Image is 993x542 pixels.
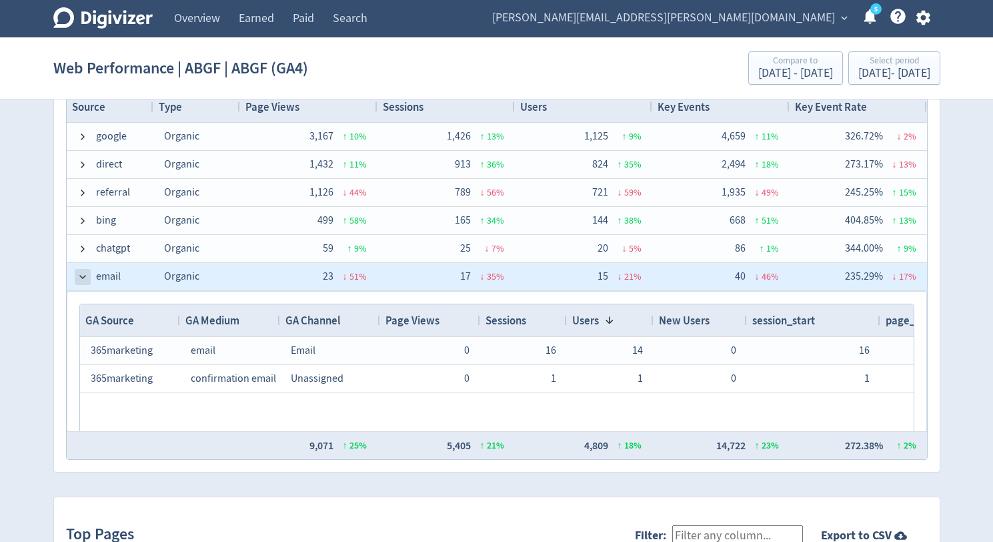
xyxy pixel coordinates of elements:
[755,270,760,282] span: ↓
[592,214,608,227] span: 144
[385,313,439,328] span: Page Views
[551,372,556,385] span: 1
[349,130,367,142] span: 10 %
[892,158,897,170] span: ↓
[859,344,870,357] span: 16
[349,439,367,452] span: 25 %
[455,214,471,227] span: 165
[85,313,134,328] span: GA Source
[735,270,746,283] span: 40
[72,99,105,114] span: Source
[755,214,760,226] span: ↑
[485,313,526,328] span: Sessions
[91,344,153,357] span: 365marketing
[349,270,367,282] span: 51 %
[845,186,883,199] span: 245.25%
[762,158,779,170] span: 18 %
[164,158,199,171] span: Organic
[291,344,315,357] span: Email
[624,270,642,282] span: 21 %
[347,242,352,254] span: ↑
[762,130,779,142] span: 11 %
[460,242,471,255] span: 25
[716,439,746,453] span: 14,722
[762,186,779,198] span: 49 %
[758,56,833,67] div: Compare to
[487,130,504,142] span: 13 %
[447,439,471,453] span: 5,405
[897,130,902,142] span: ↓
[191,344,215,357] span: email
[520,99,547,114] span: Users
[722,186,746,199] span: 1,935
[96,152,122,178] span: direct
[755,130,760,142] span: ↑
[752,313,815,328] span: session_start
[164,214,199,227] span: Organic
[487,270,504,282] span: 35 %
[892,270,897,282] span: ↓
[899,186,916,198] span: 15 %
[487,7,851,29] button: [PERSON_NAME][EMAIL_ADDRESS][PERSON_NAME][DOMAIN_NAME]
[731,344,736,357] span: 0
[317,214,333,227] span: 499
[624,439,642,452] span: 18 %
[584,129,608,143] span: 1,125
[618,186,622,198] span: ↓
[760,242,764,254] span: ↑
[722,129,746,143] span: 4,659
[659,313,710,328] span: New Users
[164,186,199,199] span: Organic
[755,186,760,198] span: ↓
[731,372,736,385] span: 0
[480,270,485,282] span: ↓
[309,439,333,453] span: 9,071
[897,439,902,452] span: ↑
[874,5,877,14] text: 5
[722,158,746,171] span: 2,494
[622,130,627,142] span: ↑
[487,186,504,198] span: 56 %
[638,372,643,385] span: 1
[762,439,779,452] span: 23 %
[343,130,347,142] span: ↑
[845,242,883,255] span: 344.00%
[766,242,779,254] span: 1 %
[618,158,622,170] span: ↑
[904,242,916,254] span: 9 %
[480,439,485,452] span: ↑
[892,214,897,226] span: ↑
[904,439,916,452] span: 2 %
[464,344,469,357] span: 0
[485,242,489,254] span: ↓
[191,372,276,385] span: confirmation email
[447,129,471,143] span: 1,426
[762,270,779,282] span: 46 %
[904,130,916,142] span: 2 %
[185,313,239,328] span: GA Medium
[487,158,504,170] span: 36 %
[838,12,850,24] span: expand_more
[845,214,883,227] span: 404.85%
[546,344,556,357] span: 16
[96,264,121,290] span: email
[845,129,883,143] span: 326.72%
[758,67,833,79] div: [DATE] - [DATE]
[164,129,199,143] span: Organic
[460,270,471,283] span: 17
[455,158,471,171] span: 913
[164,270,199,283] span: Organic
[349,158,367,170] span: 11 %
[735,242,746,255] span: 86
[323,242,333,255] span: 59
[755,158,760,170] span: ↑
[632,344,643,357] span: 14
[91,372,153,385] span: 365marketing
[323,270,333,283] span: 23
[309,158,333,171] span: 1,432
[618,439,622,452] span: ↑
[598,242,608,255] span: 20
[864,372,870,385] span: 1
[730,214,746,227] span: 668
[343,270,347,282] span: ↓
